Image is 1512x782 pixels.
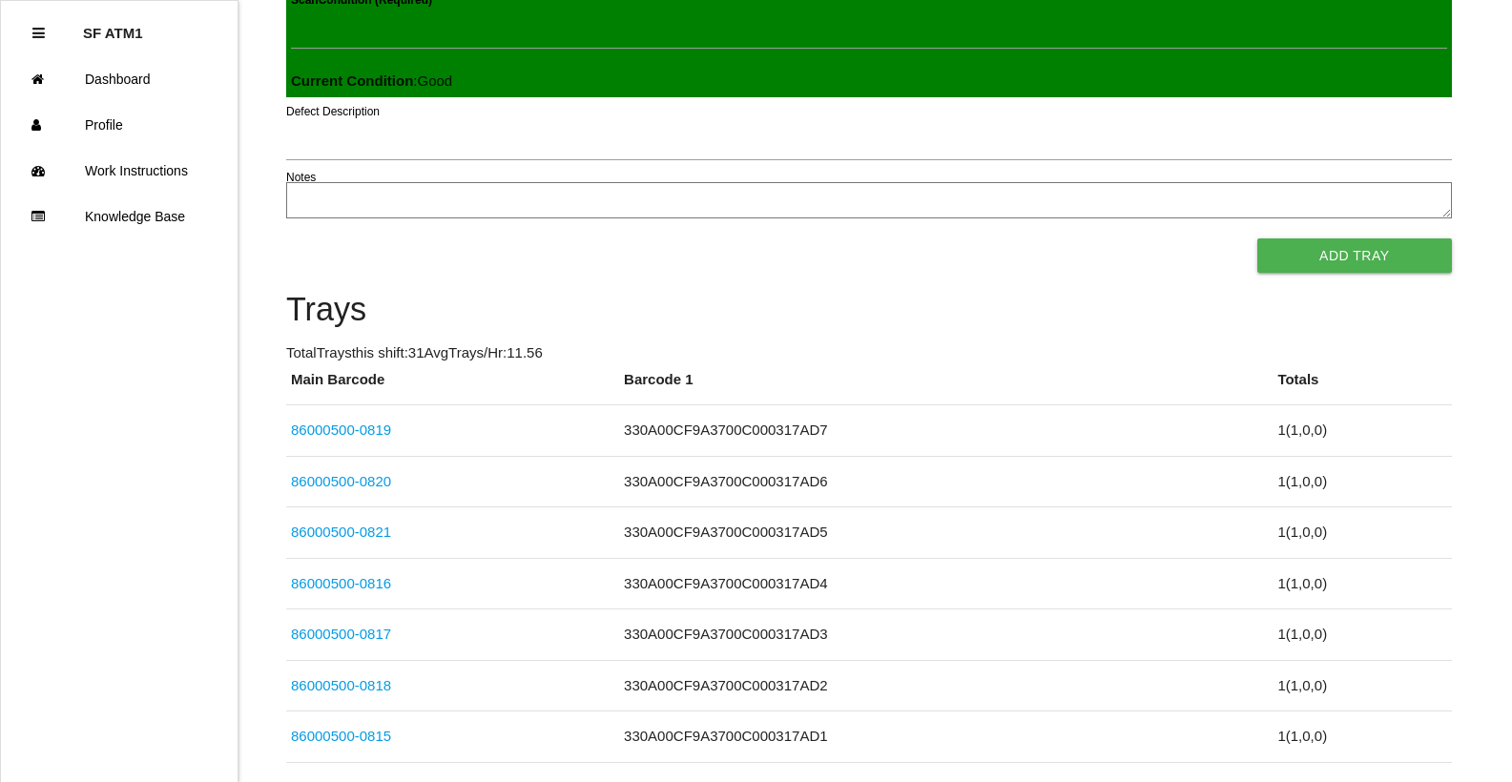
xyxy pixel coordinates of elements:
h4: Trays [286,292,1452,328]
td: 1 ( 1 , 0 , 0 ) [1273,660,1451,711]
a: Dashboard [1,56,238,102]
td: 330A00CF9A3700C000317AD1 [619,711,1273,763]
td: 1 ( 1 , 0 , 0 ) [1273,609,1451,661]
a: 86000500-0821 [291,524,391,540]
td: 330A00CF9A3700C000317AD2 [619,660,1273,711]
a: Knowledge Base [1,194,238,239]
label: Defect Description [286,103,380,120]
a: 86000500-0816 [291,575,391,591]
td: 1 ( 1 , 0 , 0 ) [1273,507,1451,559]
td: 1 ( 1 , 0 , 0 ) [1273,711,1451,763]
td: 1 ( 1 , 0 , 0 ) [1273,405,1451,457]
th: Main Barcode [286,369,619,405]
td: 330A00CF9A3700C000317AD3 [619,609,1273,661]
td: 1 ( 1 , 0 , 0 ) [1273,558,1451,609]
p: SF ATM1 [83,10,143,41]
a: Profile [1,102,238,148]
td: 330A00CF9A3700C000317AD6 [619,456,1273,507]
a: 86000500-0817 [291,626,391,642]
td: 1 ( 1 , 0 , 0 ) [1273,456,1451,507]
b: Current Condition [291,72,413,89]
td: 330A00CF9A3700C000317AD7 [619,405,1273,457]
a: Work Instructions [1,148,238,194]
span: : Good [291,72,452,89]
a: 86000500-0819 [291,422,391,438]
td: 330A00CF9A3700C000317AD5 [619,507,1273,559]
a: 86000500-0820 [291,473,391,489]
p: Total Trays this shift: 31 Avg Trays /Hr: 11.56 [286,342,1452,364]
th: Totals [1273,369,1451,405]
th: Barcode 1 [619,369,1273,405]
button: Add Tray [1257,238,1452,273]
a: 86000500-0815 [291,728,391,744]
a: 86000500-0818 [291,677,391,693]
label: Notes [286,169,316,186]
div: Close [32,10,45,56]
td: 330A00CF9A3700C000317AD4 [619,558,1273,609]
